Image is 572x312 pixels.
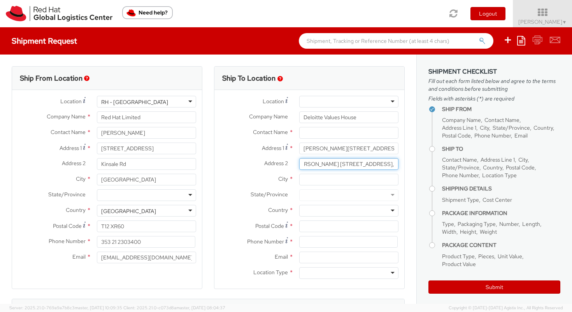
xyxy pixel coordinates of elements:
div: RH - [GEOGRAPHIC_DATA] [101,98,168,106]
span: Location [263,98,284,105]
span: Contact Name [484,116,519,123]
span: City [480,124,489,131]
span: Address Line 1 [442,124,476,131]
span: State/Province [48,191,86,198]
span: Postal Code [255,222,284,229]
span: Fill out each form listed below and agree to the terms and conditions before submitting [428,77,560,93]
span: City [76,175,86,182]
span: Pieces [478,253,494,260]
span: Postal Code [53,222,82,229]
span: Shipment Type [442,196,479,203]
span: Email [514,132,528,139]
h4: Shipment Request [12,37,77,45]
span: Product Value [442,261,476,268]
span: Location Type [482,172,517,179]
h3: Ship To Location [222,74,275,82]
span: Copyright © [DATE]-[DATE] Agistix Inc., All Rights Reserved [449,305,563,311]
button: Submit [428,280,560,294]
span: Country [66,206,86,213]
span: Packaging Type [458,220,496,227]
span: Location Type [253,269,288,276]
span: Country [268,206,288,213]
span: master, [DATE] 08:04:37 [176,305,225,310]
span: Country [533,124,553,131]
span: Unit Value [498,253,522,260]
span: Email [72,253,86,260]
span: Company Name [47,113,86,120]
span: City [278,175,288,182]
span: Location [60,98,82,105]
h4: Package Content [442,242,560,248]
span: Email [275,253,288,260]
span: Country [483,164,502,171]
span: Phone Number [49,238,86,245]
span: Company Name [442,116,481,123]
button: Logout [470,7,505,20]
span: Contact Name [442,156,477,163]
span: Address 2 [264,160,288,167]
h4: Ship To [442,146,560,152]
span: Height [460,228,476,235]
span: Number [499,220,519,227]
span: Address 2 [62,160,86,167]
h4: Package Information [442,210,560,216]
span: Postal Code [506,164,535,171]
h3: Ship From Location [20,74,82,82]
span: Postal Code [442,132,471,139]
span: Phone Number [474,132,511,139]
span: Type [442,220,454,227]
input: Shipment, Tracking or Reference Number (at least 4 chars) [299,33,493,49]
span: master, [DATE] 10:09:35 [75,305,122,310]
span: Fields with asterisks (*) are required [428,95,560,102]
h3: Shipment Checklist [428,68,560,75]
span: Client: 2025.21.0-c073d8a [123,305,225,310]
span: Server: 2025.21.0-769a9a7b8c3 [9,305,122,310]
span: ▼ [562,19,567,25]
span: State/Province [493,124,530,131]
span: Address 1 [60,145,82,152]
span: Contact Name [51,129,86,136]
span: City [518,156,528,163]
img: rh-logistics-00dfa346123c4ec078e1.svg [6,6,112,21]
span: State/Province [442,164,479,171]
span: Address 1 [262,145,284,152]
span: Weight [480,228,497,235]
span: Contact Name [253,129,288,136]
span: [PERSON_NAME] [518,18,567,25]
h4: Shipping Details [442,186,560,192]
span: Width [442,228,456,235]
h4: Ship From [442,106,560,112]
span: Product Type [442,253,475,260]
button: Need help? [122,6,173,19]
span: Length [522,220,540,227]
span: Phone Number [442,172,479,179]
span: State/Province [251,191,288,198]
span: Phone Number [247,238,284,245]
span: Address Line 1 [481,156,515,163]
span: Cost Center [483,196,512,203]
span: Company Name [249,113,288,120]
div: [GEOGRAPHIC_DATA] [101,207,156,215]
